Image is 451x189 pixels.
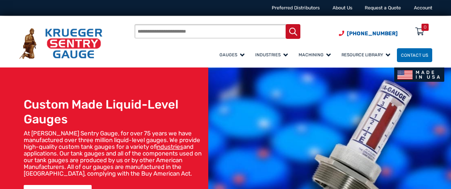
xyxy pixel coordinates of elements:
[333,5,352,11] a: About Us
[341,52,390,57] span: Resource Library
[219,52,244,57] span: Gauges
[255,52,288,57] span: Industries
[401,53,428,58] span: Contact Us
[424,24,426,31] div: 0
[339,29,398,38] a: Phone Number (920) 434-8860
[24,97,205,126] h1: Custom Made Liquid-Level Gauges
[299,52,331,57] span: Machining
[347,30,398,37] span: [PHONE_NUMBER]
[414,5,432,11] a: Account
[337,47,397,63] a: Resource Library
[157,143,183,150] a: industries
[365,5,401,11] a: Request a Quote
[24,130,205,177] p: At [PERSON_NAME] Sentry Gauge, for over 75 years we have manufactured over three million liquid-l...
[397,48,432,62] a: Contact Us
[251,47,295,63] a: Industries
[394,67,445,82] img: Made In USA
[295,47,337,63] a: Machining
[215,47,251,63] a: Gauges
[19,28,102,59] img: Krueger Sentry Gauge
[272,5,320,11] a: Preferred Distributors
